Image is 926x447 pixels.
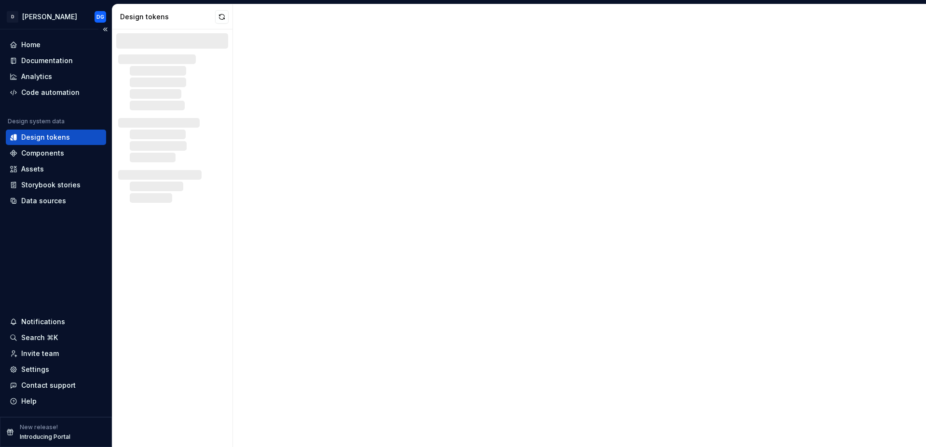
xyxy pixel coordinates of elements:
[6,394,106,409] button: Help
[21,40,41,50] div: Home
[6,177,106,193] a: Storybook stories
[6,330,106,345] button: Search ⌘K
[6,53,106,68] a: Documentation
[7,11,18,23] div: D
[21,365,49,374] div: Settings
[6,362,106,377] a: Settings
[120,12,215,22] div: Design tokens
[6,130,106,145] a: Design tokens
[6,145,106,161] a: Components
[21,180,81,190] div: Storybook stories
[2,6,110,27] button: D[PERSON_NAME]DG
[6,69,106,84] a: Analytics
[6,85,106,100] a: Code automation
[21,56,73,66] div: Documentation
[21,333,58,342] div: Search ⌘K
[21,196,66,206] div: Data sources
[21,164,44,174] div: Assets
[6,378,106,393] button: Contact support
[21,381,76,390] div: Contact support
[22,12,77,22] div: [PERSON_NAME]
[21,148,64,158] div: Components
[20,433,70,441] p: Introducing Portal
[21,317,65,327] div: Notifications
[96,13,104,21] div: DG
[21,88,80,97] div: Code automation
[21,72,52,81] div: Analytics
[6,314,106,329] button: Notifications
[6,161,106,177] a: Assets
[6,193,106,209] a: Data sources
[98,23,112,36] button: Collapse sidebar
[6,346,106,361] a: Invite team
[21,349,59,358] div: Invite team
[8,118,65,125] div: Design system data
[6,37,106,53] a: Home
[21,132,70,142] div: Design tokens
[20,423,58,431] p: New release!
[21,396,37,406] div: Help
